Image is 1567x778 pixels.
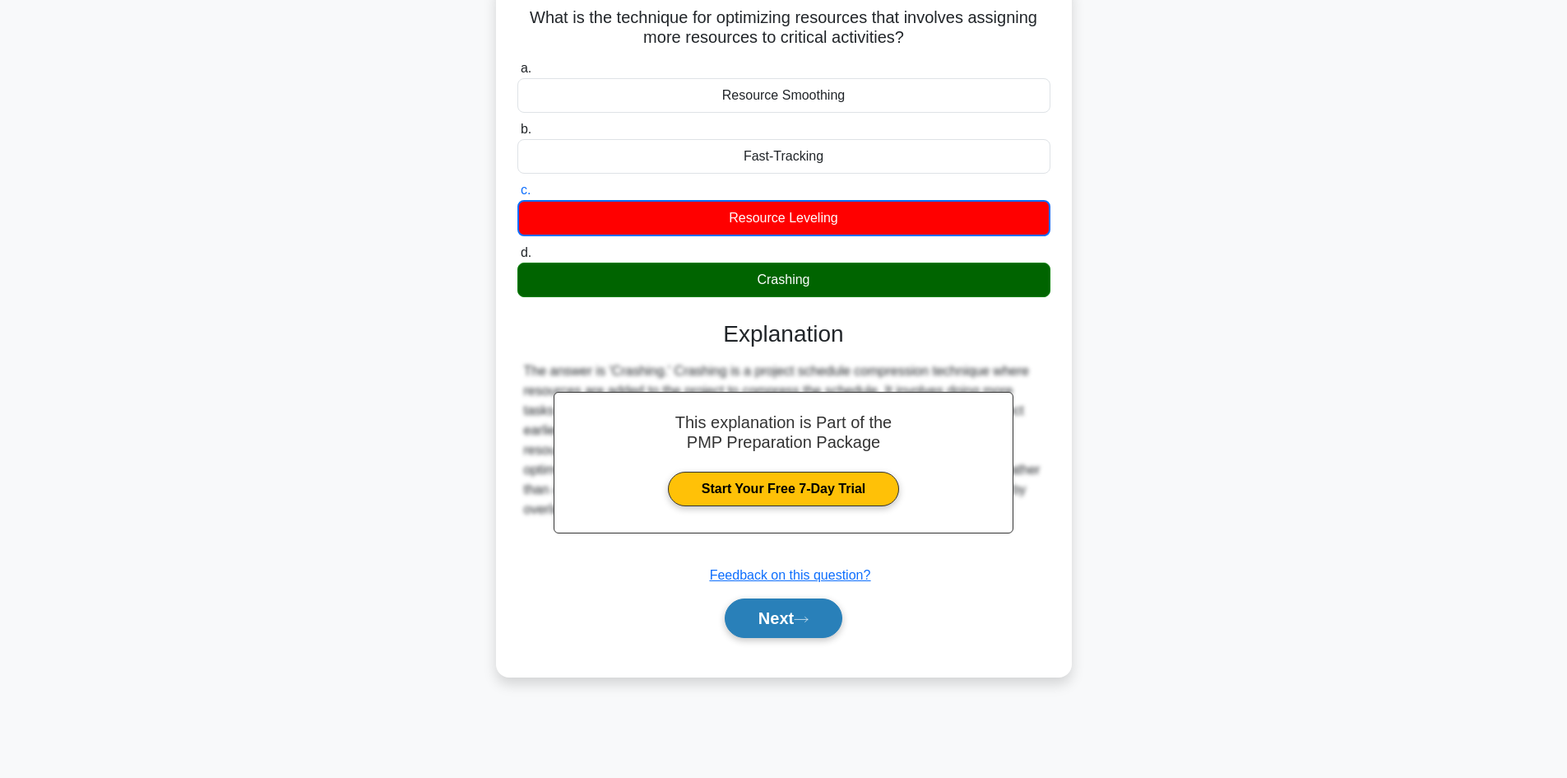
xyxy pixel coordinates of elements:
[521,122,531,136] span: b.
[517,139,1050,174] div: Fast-Tracking
[725,599,842,638] button: Next
[521,61,531,75] span: a.
[524,361,1044,519] div: The answer is 'Crashing.' Crashing is a project schedule compression technique where resources ar...
[668,472,899,506] a: Start Your Free 7-Day Trial
[517,263,1050,297] div: Crashing
[527,320,1041,348] h3: Explanation
[517,200,1050,236] div: Resource Leveling
[710,568,871,582] a: Feedback on this question?
[517,78,1050,113] div: Resource Smoothing
[521,245,531,259] span: d.
[521,183,531,197] span: c.
[516,7,1052,49] h5: What is the technique for optimizing resources that involves assigning more resources to critical...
